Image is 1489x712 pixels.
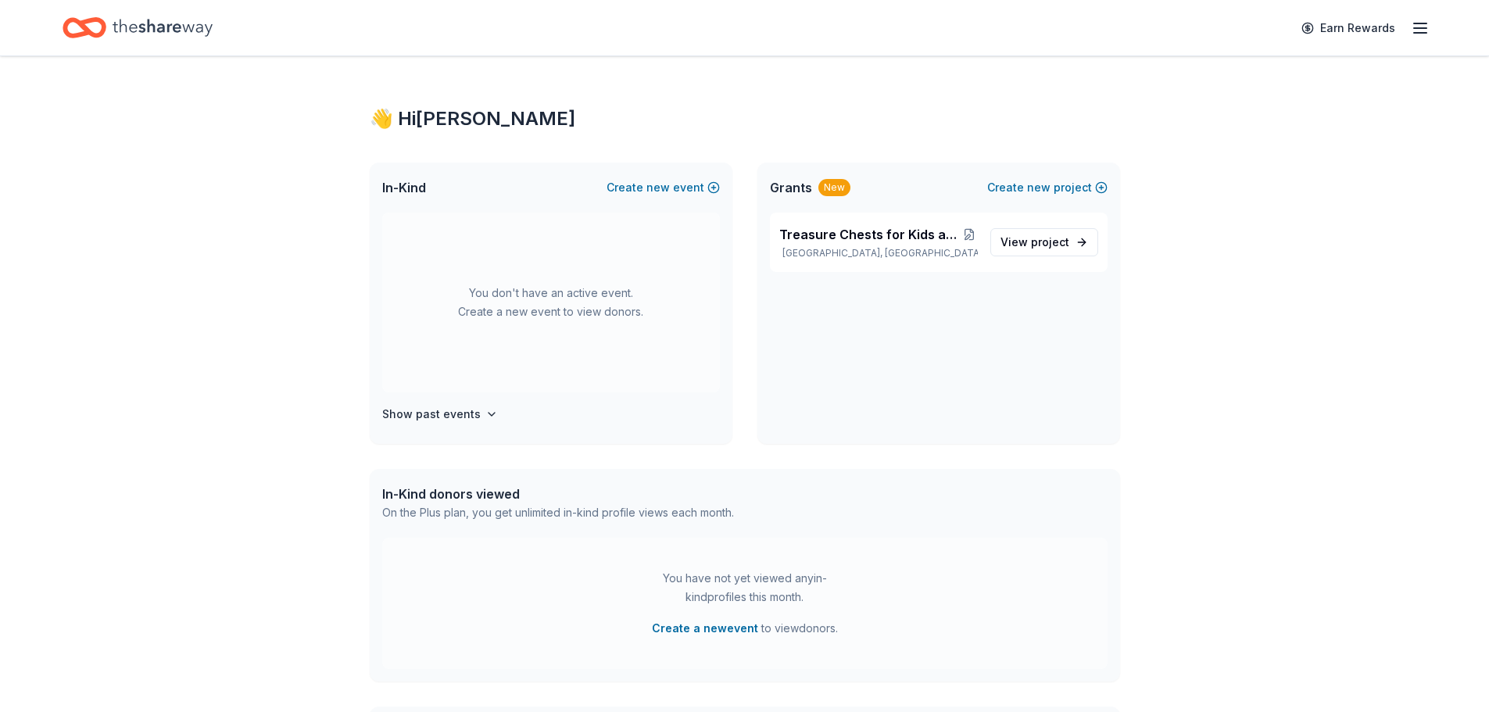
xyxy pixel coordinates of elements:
[779,225,962,244] span: Treasure Chests for Kids and Teens with [MEDICAL_DATA]
[818,179,850,196] div: New
[652,619,838,638] span: to view donors .
[987,178,1108,197] button: Createnewproject
[646,178,670,197] span: new
[382,503,734,522] div: On the Plus plan, you get unlimited in-kind profile views each month.
[382,405,498,424] button: Show past events
[370,106,1120,131] div: 👋 Hi [PERSON_NAME]
[63,9,213,46] a: Home
[1000,233,1069,252] span: View
[1292,14,1405,42] a: Earn Rewards
[607,178,720,197] button: Createnewevent
[770,178,812,197] span: Grants
[647,569,843,606] div: You have not yet viewed any in-kind profiles this month.
[382,213,720,392] div: You don't have an active event. Create a new event to view donors.
[382,178,426,197] span: In-Kind
[652,619,758,638] button: Create a newevent
[382,485,734,503] div: In-Kind donors viewed
[382,405,481,424] h4: Show past events
[779,247,978,259] p: [GEOGRAPHIC_DATA], [GEOGRAPHIC_DATA]
[1031,235,1069,249] span: project
[1027,178,1051,197] span: new
[990,228,1098,256] a: View project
